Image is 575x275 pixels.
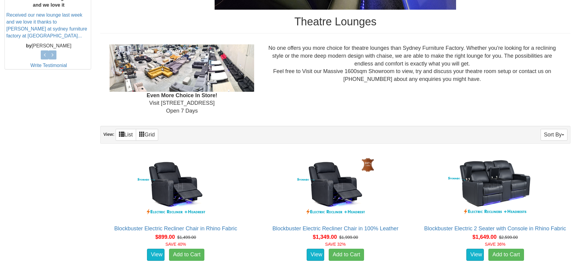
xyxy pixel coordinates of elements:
[499,235,518,240] del: $2,599.00
[6,43,91,50] p: [PERSON_NAME]
[485,242,505,247] font: SAVE 36%
[114,225,237,232] a: Blockbuster Electric Recliner Chair in Rhino Fabric
[325,242,346,247] font: SAVE 32%
[281,153,390,219] img: Blockbuster Electric Recliner Chair in 100% Leather
[165,242,186,247] font: SAVE 40%
[472,234,497,240] span: $1,649.00
[147,92,217,98] b: Even More Choice In Store!
[30,63,67,68] a: Write Testimonial
[313,234,337,240] span: $1,349.00
[466,249,484,261] a: View
[541,129,567,141] button: Sort By
[116,129,136,141] a: List
[100,16,570,28] h1: Theatre Lounges
[272,225,398,232] a: Blockbuster Electric Recliner Chair in 100% Leather
[177,235,196,240] del: $1,499.00
[259,44,566,83] div: No one offers you more choice for theatre lounges than Sydney Furniture Factory. Whether you're l...
[339,235,358,240] del: $1,999.00
[105,44,259,115] div: Visit [STREET_ADDRESS] Open 7 Days
[307,249,324,261] a: View
[136,129,158,141] a: Grid
[488,249,524,261] a: Add to Cart
[424,225,566,232] a: Blockbuster Electric 2 Seater with Console in Rhino Fabric
[103,132,114,137] strong: View:
[155,234,175,240] span: $899.00
[441,153,549,219] img: Blockbuster Electric 2 Seater with Console in Rhino Fabric
[169,249,204,261] a: Add to Cart
[6,12,87,38] a: Received our new lounge last week and we love it thanks to [PERSON_NAME] at sydney furniture fact...
[147,249,165,261] a: View
[26,43,32,48] b: by
[329,249,364,261] a: Add to Cart
[121,153,230,219] img: Blockbuster Electric Recliner Chair in Rhino Fabric
[110,44,254,91] img: Showroom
